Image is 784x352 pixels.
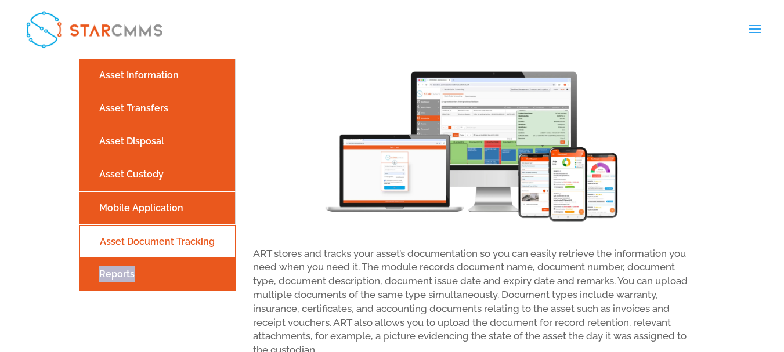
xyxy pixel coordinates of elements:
[82,131,232,151] a: Asset Disposal
[82,264,233,284] a: Reports
[591,227,784,352] iframe: Chat Widget
[82,231,232,252] a: Asset Document Tracking
[82,65,232,85] a: Asset Information
[20,5,169,53] img: StarCMMS
[82,98,232,118] a: Asset Transfers
[316,59,624,233] img: Image
[82,164,232,184] a: Asset Custody
[82,198,232,218] a: Mobile Application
